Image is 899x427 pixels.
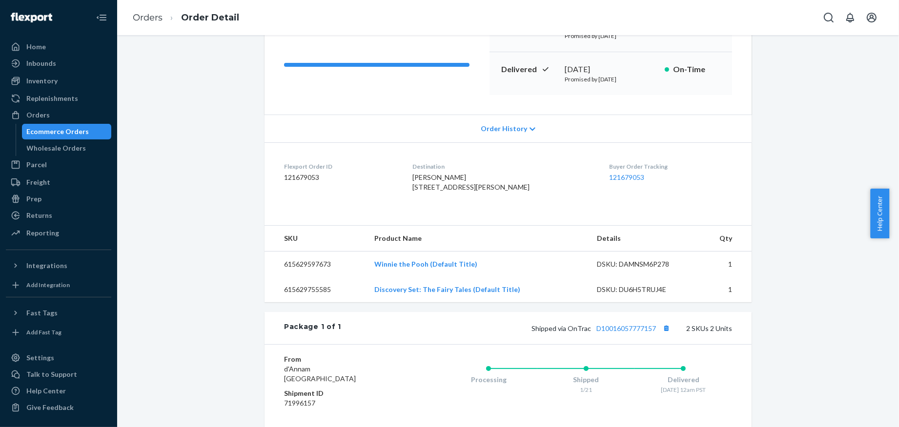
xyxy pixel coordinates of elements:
[26,308,58,318] div: Fast Tags
[6,157,111,173] a: Parcel
[26,194,41,204] div: Prep
[26,403,74,412] div: Give Feedback
[862,8,881,27] button: Open account menu
[133,12,163,23] a: Orders
[609,173,644,181] a: 121679053
[367,226,589,252] th: Product Name
[6,225,111,241] a: Reporting
[597,259,689,269] div: DSKU: DAMNSM6P278
[6,191,111,207] a: Prep
[341,322,732,334] div: 2 SKUs 2 Units
[284,322,341,334] div: Package 1 of 1
[284,388,401,398] dt: Shipment ID
[26,353,54,363] div: Settings
[660,322,673,334] button: Copy tracking number
[870,189,889,238] button: Help Center
[27,143,86,153] div: Wholesale Orders
[6,400,111,415] button: Give Feedback
[696,226,752,252] th: Qty
[6,325,111,340] a: Add Fast Tag
[589,226,696,252] th: Details
[6,383,111,399] a: Help Center
[22,140,112,156] a: Wholesale Orders
[374,260,477,268] a: Winnie the Pooh (Default Title)
[6,175,111,190] a: Freight
[840,8,860,27] button: Open notifications
[26,76,58,86] div: Inventory
[265,277,367,302] td: 615629755585
[696,252,752,277] td: 1
[26,94,78,103] div: Replenishments
[412,173,530,191] span: [PERSON_NAME] [STREET_ADDRESS][PERSON_NAME]
[597,285,689,294] div: DSKU: DU6H5TRUJ4E
[6,39,111,55] a: Home
[92,8,111,27] button: Close Navigation
[6,73,111,89] a: Inventory
[26,369,77,379] div: Talk to Support
[26,261,67,271] div: Integrations
[565,75,657,83] p: Promised by [DATE]
[284,173,397,182] dd: 121679053
[673,64,720,75] p: On-Time
[819,8,838,27] button: Open Search Box
[181,12,239,23] a: Order Detail
[412,162,594,171] dt: Destination
[696,277,752,302] td: 1
[26,160,47,170] div: Parcel
[609,162,732,171] dt: Buyer Order Tracking
[26,228,59,238] div: Reporting
[565,32,657,40] p: Promised by [DATE]
[6,91,111,106] a: Replenishments
[6,208,111,223] a: Returns
[125,3,247,32] ol: breadcrumbs
[26,42,46,52] div: Home
[26,211,52,220] div: Returns
[634,386,732,394] div: [DATE] 12am PST
[22,124,112,139] a: Ecommerce Orders
[6,277,111,293] a: Add Integration
[531,324,673,332] span: Shipped via OnTrac
[6,258,111,273] button: Integrations
[26,58,56,68] div: Inbounds
[481,124,527,134] span: Order History
[26,386,66,396] div: Help Center
[374,285,520,293] a: Discovery Set: The Fairy Tales (Default Title)
[265,226,367,252] th: SKU
[501,64,557,75] p: Delivered
[537,386,635,394] div: 1/21
[27,127,89,136] div: Ecommerce Orders
[634,375,732,385] div: Delivered
[6,107,111,123] a: Orders
[596,324,656,332] a: D10016057777157
[26,177,50,187] div: Freight
[26,110,50,120] div: Orders
[284,354,401,364] dt: From
[6,367,111,382] a: Talk to Support
[284,365,356,383] span: d'Annam [GEOGRAPHIC_DATA]
[537,375,635,385] div: Shipped
[6,350,111,366] a: Settings
[440,375,537,385] div: Processing
[284,398,401,408] dd: 71996157
[6,305,111,321] button: Fast Tags
[565,64,657,75] div: [DATE]
[11,13,52,22] img: Flexport logo
[265,252,367,277] td: 615629597673
[6,56,111,71] a: Inbounds
[26,328,61,336] div: Add Fast Tag
[284,162,397,171] dt: Flexport Order ID
[26,281,70,289] div: Add Integration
